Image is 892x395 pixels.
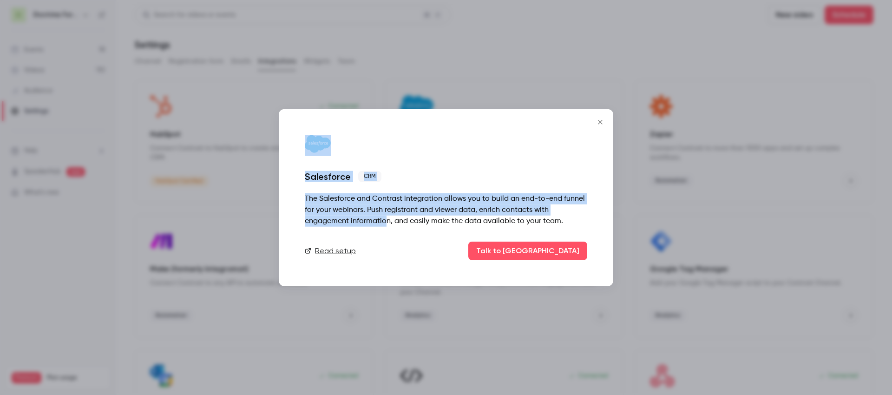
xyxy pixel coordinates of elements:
[591,113,610,132] button: Close
[358,171,381,182] span: CRM
[305,245,356,256] a: Read setup
[468,241,587,260] button: Talk to [GEOGRAPHIC_DATA]
[305,193,587,226] div: The Salesforce and Contrast integration allows you to build an end-to-end funnel for your webinar...
[305,171,351,182] div: Salesforce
